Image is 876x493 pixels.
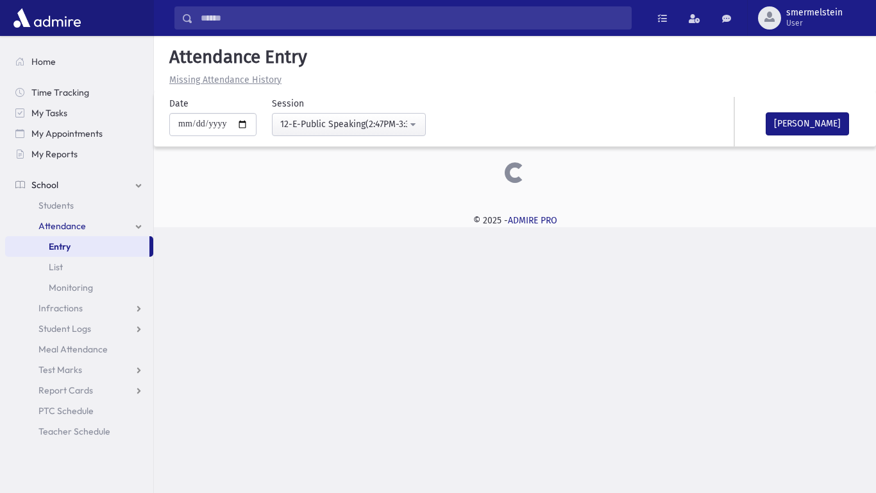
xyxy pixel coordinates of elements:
[5,318,153,339] a: Student Logs
[5,82,153,103] a: Time Tracking
[766,112,849,135] button: [PERSON_NAME]
[193,6,631,30] input: Search
[5,195,153,216] a: Students
[5,380,153,401] a: Report Cards
[164,46,866,68] h5: Attendance Entry
[38,302,83,314] span: Infractions
[38,385,93,396] span: Report Cards
[272,97,304,110] label: Session
[508,215,557,226] a: ADMIRE PRO
[31,87,89,98] span: Time Tracking
[38,364,82,376] span: Test Marks
[38,323,91,334] span: Student Logs
[5,277,153,298] a: Monitoring
[5,51,153,72] a: Home
[5,236,149,257] a: Entry
[164,74,282,85] a: Missing Attendance History
[786,8,843,18] span: smermelstein
[5,123,153,144] a: My Appointments
[5,216,153,236] a: Attendance
[174,214,855,227] div: © 2025 -
[5,257,153,277] a: List
[38,200,74,211] span: Students
[169,74,282,85] u: Missing Attendance History
[5,144,153,164] a: My Reports
[10,5,84,31] img: AdmirePro
[5,421,153,442] a: Teacher Schedule
[31,56,56,67] span: Home
[169,97,189,110] label: Date
[31,128,103,139] span: My Appointments
[5,339,153,359] a: Meal Attendance
[786,18,843,28] span: User
[5,359,153,380] a: Test Marks
[49,261,63,273] span: List
[38,343,108,355] span: Meal Attendance
[38,405,94,417] span: PTC Schedule
[49,241,71,252] span: Entry
[5,401,153,421] a: PTC Schedule
[38,426,110,437] span: Teacher Schedule
[31,148,78,160] span: My Reports
[49,282,93,293] span: Monitoring
[5,298,153,318] a: Infractions
[31,107,67,119] span: My Tasks
[5,103,153,123] a: My Tasks
[280,117,407,131] div: 12-E-Public Speaking(2:47PM-3:30PM)
[38,220,86,232] span: Attendance
[31,179,58,191] span: School
[272,113,426,136] button: 12-E-Public Speaking(2:47PM-3:30PM)
[5,175,153,195] a: School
